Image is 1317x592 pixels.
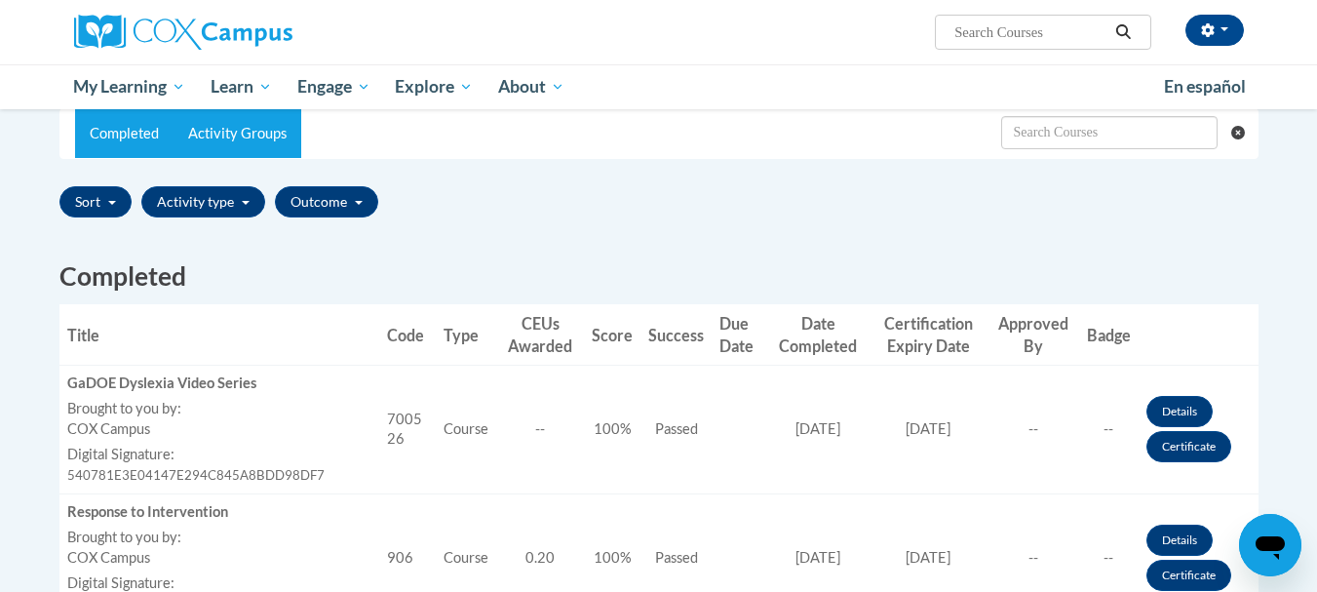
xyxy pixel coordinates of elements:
span: [DATE] [906,549,950,566]
div: Response to Intervention [67,502,371,523]
button: Search [1108,20,1138,44]
span: COX Campus [67,549,150,566]
button: Clear searching [1231,109,1258,156]
td: Course [436,366,496,494]
span: [DATE] [795,549,840,566]
th: Title [59,304,379,366]
td: Actions [1139,366,1259,494]
div: 0.20 [504,548,576,569]
td: Passed [640,366,712,494]
a: Engage [285,64,383,109]
span: [DATE] [906,420,950,437]
h2: Completed [59,258,1259,295]
span: My Learning [73,75,185,99]
a: Activity Groups [174,109,301,158]
span: About [498,75,564,99]
a: Learn [198,64,285,109]
span: 540781E3E04147E294C845A8BDD98DF7 [67,467,325,483]
div: -- [504,419,576,440]
th: Badge [1079,304,1139,366]
a: Certificate [1146,560,1231,591]
th: Code [379,304,437,366]
input: Search Withdrawn Transcripts [1001,116,1218,149]
span: 100% [594,420,632,437]
th: Certification Expiry Date [869,304,989,366]
th: Due Date [712,304,767,366]
th: Date Completed [768,304,869,366]
label: Brought to you by: [67,399,371,419]
span: En español [1164,76,1246,97]
span: Learn [211,75,272,99]
a: Cox Campus [74,15,445,50]
a: Explore [382,64,485,109]
a: Details button [1146,525,1213,556]
button: Sort [59,186,132,217]
th: CEUs Awarded [496,304,584,366]
span: Engage [297,75,370,99]
th: Approved By [988,304,1078,366]
button: Activity type [141,186,265,217]
td: 700526 [379,366,437,494]
div: GaDOE Dyslexia Video Series [67,374,371,394]
a: Details button [1146,396,1213,427]
div: Main menu [45,64,1273,109]
th: Success [640,304,712,366]
a: En español [1151,66,1259,107]
a: My Learning [61,64,199,109]
button: Outcome [275,186,378,217]
span: [DATE] [795,420,840,437]
a: About [485,64,577,109]
a: Completed [75,109,174,158]
span: Explore [395,75,473,99]
label: Digital Signature: [67,445,371,465]
th: Actions [1139,304,1259,366]
th: Type [436,304,496,366]
a: Certificate [1146,431,1231,462]
td: -- [988,366,1078,494]
span: COX Campus [67,420,150,437]
span: 100% [594,549,632,566]
th: Score [584,304,640,366]
iframe: Button to launch messaging window [1239,514,1301,576]
input: Search Courses [952,20,1108,44]
button: Account Settings [1185,15,1244,46]
label: Brought to you by: [67,528,371,548]
img: Cox Campus [74,15,292,50]
td: -- [1079,366,1139,494]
